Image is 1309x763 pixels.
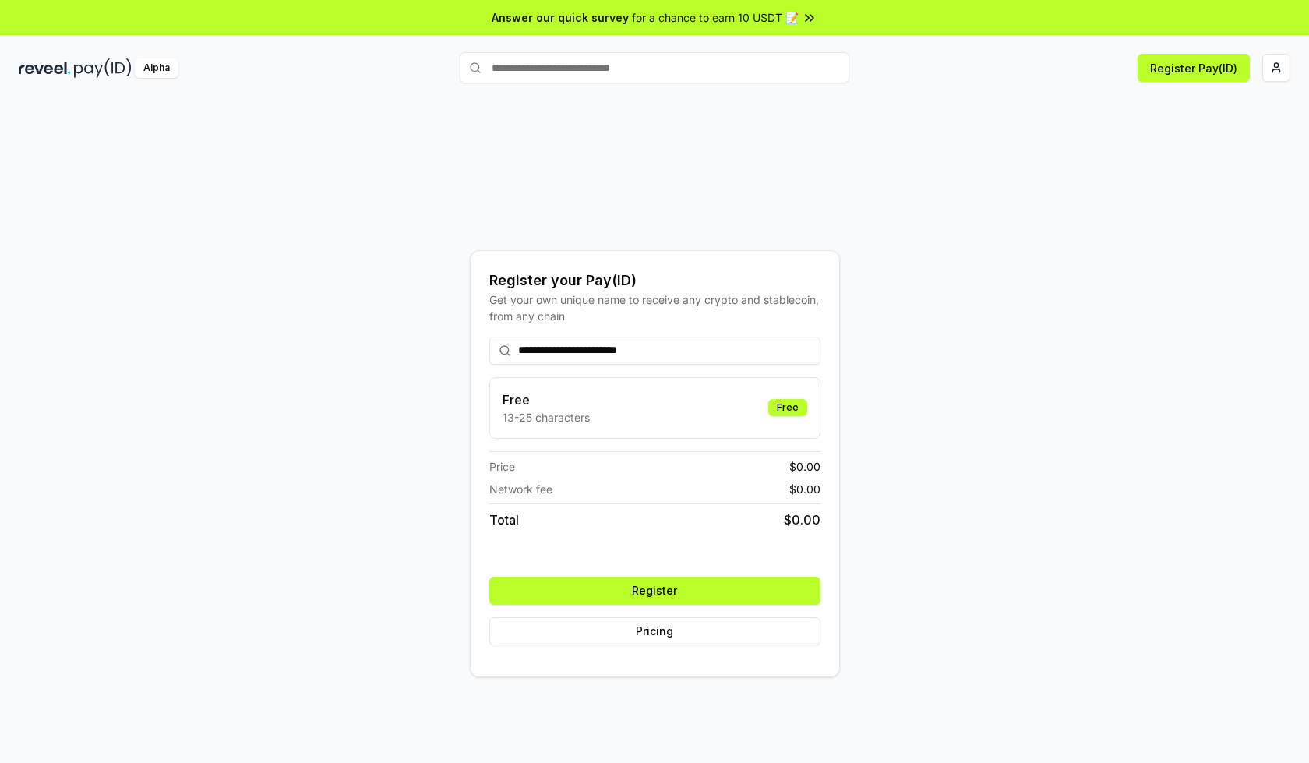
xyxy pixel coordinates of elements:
button: Pricing [489,617,820,645]
img: pay_id [74,58,132,78]
span: Answer our quick survey [492,9,629,26]
button: Register Pay(ID) [1138,54,1250,82]
div: Free [768,399,807,416]
div: Alpha [135,58,178,78]
img: reveel_dark [19,58,71,78]
span: for a chance to earn 10 USDT 📝 [632,9,799,26]
span: Network fee [489,481,552,497]
span: Total [489,510,519,529]
span: $ 0.00 [789,481,820,497]
h3: Free [503,390,590,409]
span: $ 0.00 [784,510,820,529]
div: Get your own unique name to receive any crypto and stablecoin, from any chain [489,291,820,324]
div: Register your Pay(ID) [489,270,820,291]
button: Register [489,577,820,605]
p: 13-25 characters [503,409,590,426]
span: Price [489,458,515,475]
span: $ 0.00 [789,458,820,475]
